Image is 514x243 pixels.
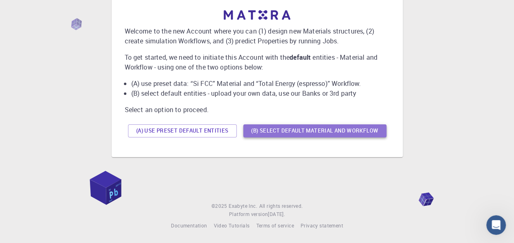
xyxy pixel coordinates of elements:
[486,215,506,235] iframe: Intercom live chat
[224,10,291,20] img: logo
[268,210,285,218] a: [DATE].
[171,222,207,230] a: Documentation
[125,105,390,115] p: Select an option to proceed.
[243,124,386,137] button: (B) Select default material and workflow
[131,79,390,88] li: (A) use preset data: “Si FCC” Material and “Total Energy (espresso)” Workflow.
[290,53,311,62] b: default
[213,222,249,230] a: Video Tutorials
[213,222,249,229] span: Video Tutorials
[256,222,294,230] a: Terms of service
[171,222,207,229] span: Documentation
[125,26,390,46] p: Welcome to the new Account where you can (1) design new Materials structures, (2) create simulati...
[131,88,390,98] li: (B) select default entities - upload your own data, use our Banks or 3rd party
[128,124,237,137] button: (A) Use preset default entities
[125,52,390,72] p: To get started, we need to initiate this Account with the entities - Material and Workflow - usin...
[211,202,229,210] span: © 2025
[229,202,257,209] span: Exabyte Inc.
[229,202,257,210] a: Exabyte Inc.
[16,6,46,13] span: Support
[256,222,294,229] span: Terms of service
[301,222,343,229] span: Privacy statement
[268,211,285,217] span: [DATE] .
[259,202,303,210] span: All rights reserved.
[301,222,343,230] a: Privacy statement
[229,210,268,218] span: Platform version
